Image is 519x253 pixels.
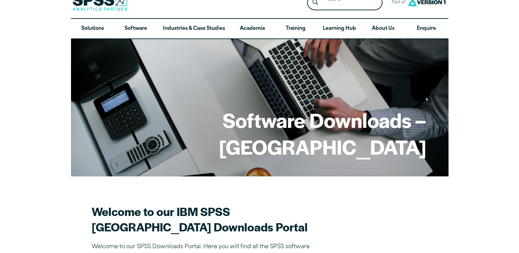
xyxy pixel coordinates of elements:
nav: Desktop version of site main menu [71,19,448,39]
a: Enquire [405,19,448,39]
a: Learning Hub [317,19,362,39]
a: Industries & Case Studies [157,19,231,39]
h2: Welcome to our IBM SPSS [GEOGRAPHIC_DATA] Downloads Portal [92,204,332,234]
h1: Software Downloads – [GEOGRAPHIC_DATA] [93,107,426,160]
a: About Us [362,19,405,39]
a: Software [114,19,157,39]
a: Solutions [71,19,114,39]
a: Academia [231,19,274,39]
a: Training [274,19,317,39]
